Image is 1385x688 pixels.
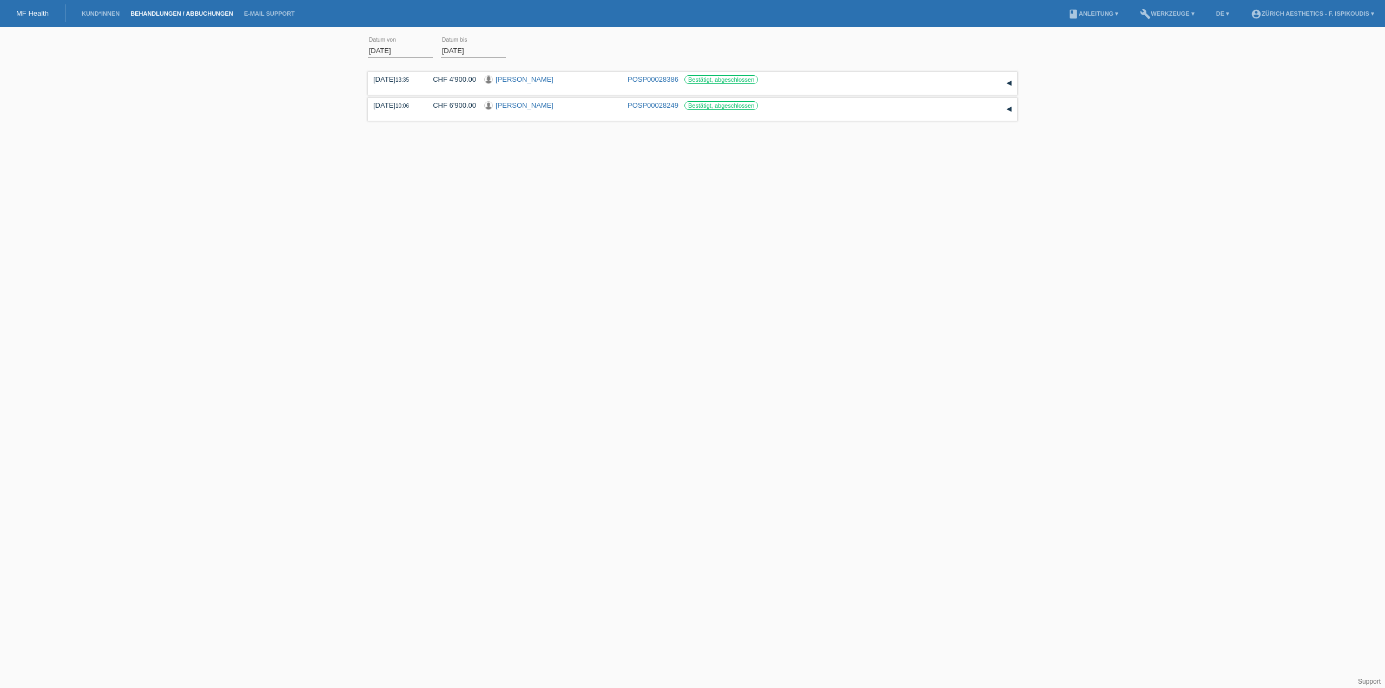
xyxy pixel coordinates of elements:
[1063,10,1124,17] a: bookAnleitung ▾
[1140,9,1151,19] i: build
[496,75,553,83] a: [PERSON_NAME]
[239,10,300,17] a: E-Mail Support
[628,101,678,109] a: POSP00028249
[76,10,125,17] a: Kund*innen
[425,75,476,83] div: CHF 4'900.00
[16,9,49,17] a: MF Health
[496,101,553,109] a: [PERSON_NAME]
[684,101,758,110] label: Bestätigt, abgeschlossen
[684,75,758,84] label: Bestätigt, abgeschlossen
[395,103,409,109] span: 10:06
[1358,678,1381,685] a: Support
[1068,9,1079,19] i: book
[628,75,678,83] a: POSP00028386
[1001,101,1017,117] div: auf-/zuklappen
[425,101,476,109] div: CHF 6'900.00
[373,75,417,83] div: [DATE]
[1251,9,1262,19] i: account_circle
[125,10,239,17] a: Behandlungen / Abbuchungen
[1135,10,1200,17] a: buildWerkzeuge ▾
[395,77,409,83] span: 13:35
[373,101,417,109] div: [DATE]
[1211,10,1235,17] a: DE ▾
[1245,10,1380,17] a: account_circleZürich Aesthetics - F. Ispikoudis ▾
[1001,75,1017,91] div: auf-/zuklappen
